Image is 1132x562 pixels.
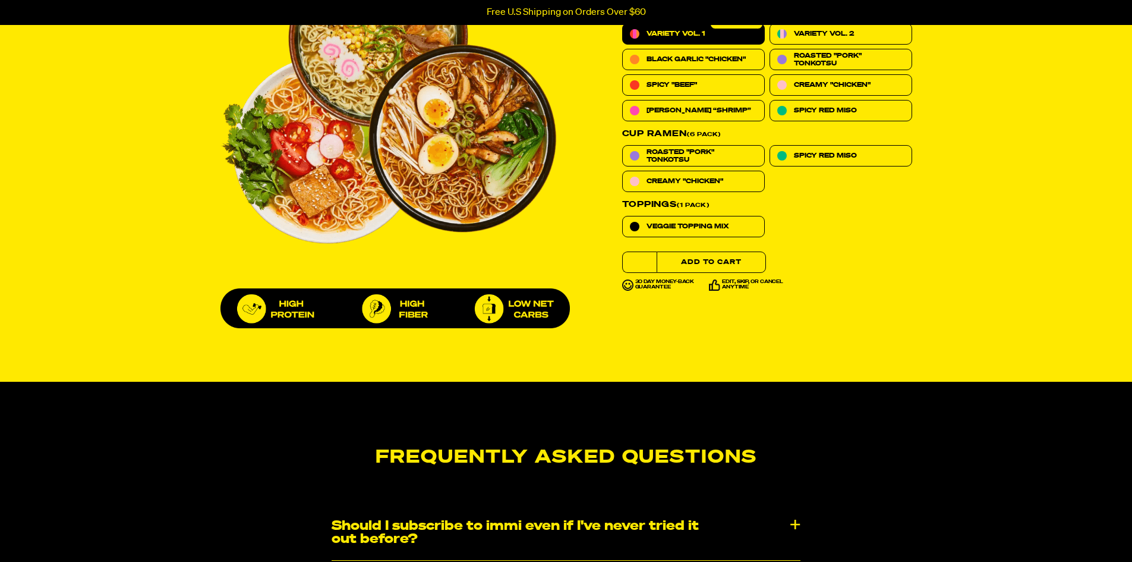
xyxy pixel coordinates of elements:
[647,148,757,164] span: Roasted "Pork" Tonkotsu
[622,200,912,209] label: (1 pack)
[622,200,677,209] o: Toppings
[794,81,871,89] span: Creamy "Chicken"
[622,130,912,138] label: (6 Pack)
[622,130,687,138] o: Cup Ramen
[487,7,646,18] p: Free U.S Shipping on Orders Over $60
[647,222,729,230] span: Veggie Topping Mix
[647,55,746,63] span: Black Garlic "Chicken"
[722,280,787,291] p: edit, skip, or cancel anytime
[647,177,723,185] span: Creamy "Chicken"
[167,448,966,467] h2: Frequently Asked Questions
[794,152,857,159] span: Spicy Red Miso
[332,506,800,560] div: Should I subscribe to immi even if I've never tried it out before?
[635,280,700,291] p: 30 day money-back guarantee
[647,106,751,114] span: [PERSON_NAME] “Shrimp”
[794,30,854,37] span: Variety Vol. 2
[647,30,705,37] span: Variety Vol. 1
[657,252,766,273] button: Add to Cart
[647,81,697,89] span: Spicy "Beef"
[794,52,904,67] span: Roasted "Pork" Tonkotsu
[794,106,857,114] span: Spicy Red Miso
